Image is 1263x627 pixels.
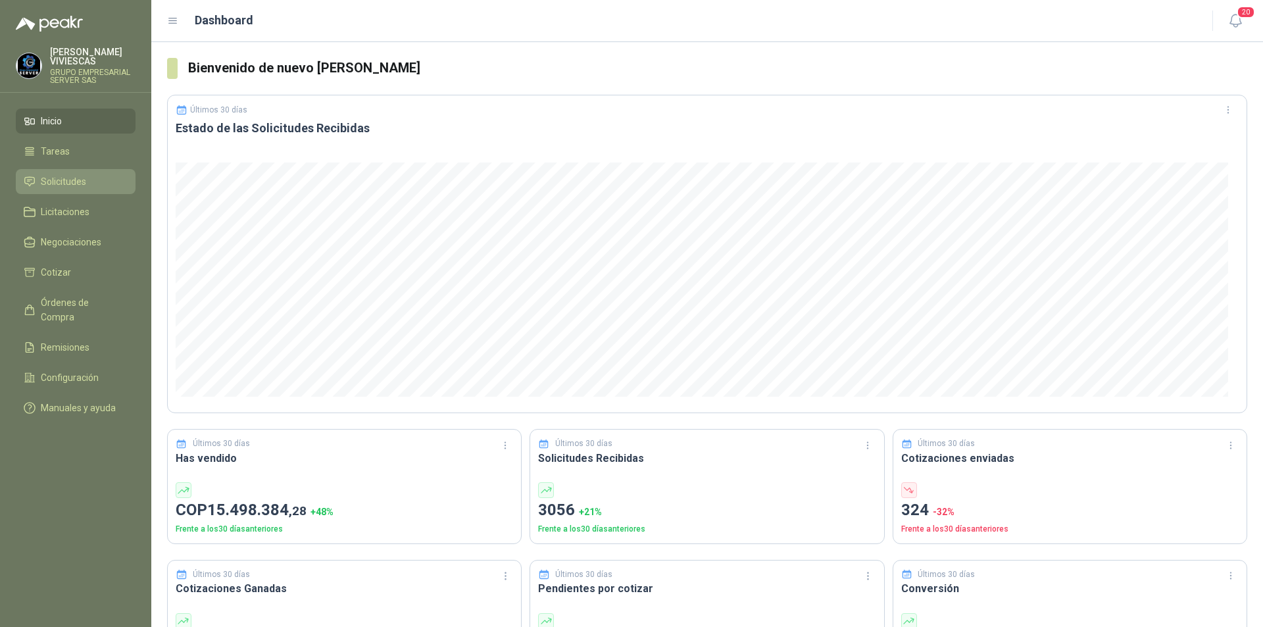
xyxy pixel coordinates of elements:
span: Negociaciones [41,235,101,249]
p: Últimos 30 días [918,438,975,450]
h3: Bienvenido de nuevo [PERSON_NAME] [188,58,1247,78]
a: Inicio [16,109,136,134]
p: Últimos 30 días [193,438,250,450]
span: Configuración [41,370,99,385]
h3: Has vendido [176,450,513,466]
span: Remisiones [41,340,89,355]
h1: Dashboard [195,11,253,30]
a: Solicitudes [16,169,136,194]
h3: Pendientes por cotizar [538,580,876,597]
span: + 48 % [310,507,334,517]
p: GRUPO EMPRESARIAL SERVER SAS [50,68,136,84]
span: Órdenes de Compra [41,295,123,324]
span: + 21 % [579,507,602,517]
h3: Estado de las Solicitudes Recibidas [176,120,1239,136]
img: Company Logo [16,53,41,78]
a: Cotizar [16,260,136,285]
span: Licitaciones [41,205,89,219]
a: Remisiones [16,335,136,360]
a: Configuración [16,365,136,390]
a: Negociaciones [16,230,136,255]
h3: Cotizaciones Ganadas [176,580,513,597]
h3: Conversión [901,580,1239,597]
p: Frente a los 30 días anteriores [538,523,876,536]
button: 20 [1224,9,1247,33]
span: Inicio [41,114,62,128]
p: Últimos 30 días [555,438,612,450]
span: Tareas [41,144,70,159]
span: 20 [1237,6,1255,18]
p: Últimos 30 días [918,568,975,581]
h3: Solicitudes Recibidas [538,450,876,466]
h3: Cotizaciones enviadas [901,450,1239,466]
a: Tareas [16,139,136,164]
p: Frente a los 30 días anteriores [176,523,513,536]
p: 3056 [538,498,876,523]
a: Manuales y ayuda [16,395,136,420]
p: Últimos 30 días [193,568,250,581]
p: Últimos 30 días [190,105,247,114]
span: Solicitudes [41,174,86,189]
p: COP [176,498,513,523]
p: Frente a los 30 días anteriores [901,523,1239,536]
p: Últimos 30 días [555,568,612,581]
span: 15.498.384 [207,501,307,519]
span: Manuales y ayuda [41,401,116,415]
span: Cotizar [41,265,71,280]
p: 324 [901,498,1239,523]
a: Órdenes de Compra [16,290,136,330]
p: [PERSON_NAME] VIVIESCAS [50,47,136,66]
span: -32 % [933,507,954,517]
a: Licitaciones [16,199,136,224]
img: Logo peakr [16,16,83,32]
span: ,28 [289,503,307,518]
